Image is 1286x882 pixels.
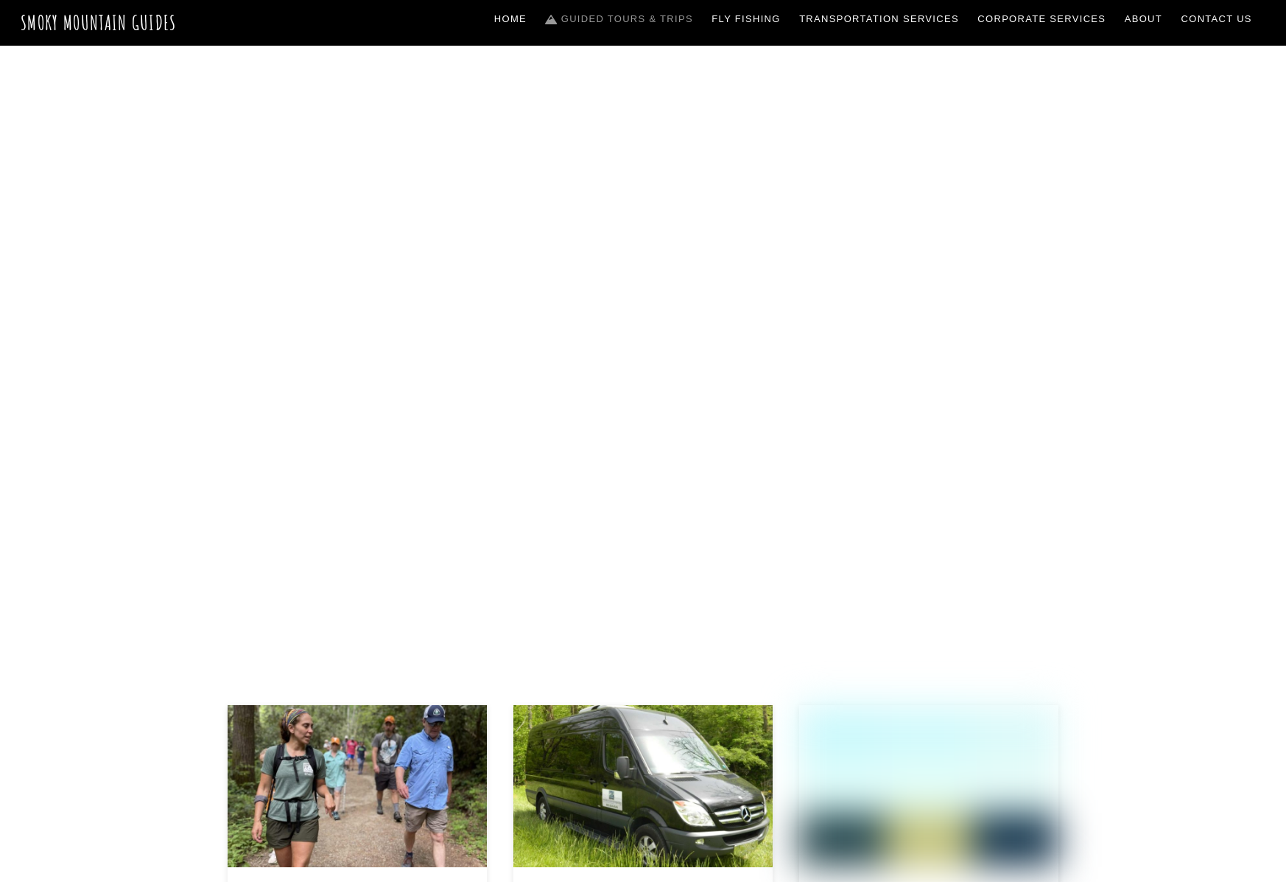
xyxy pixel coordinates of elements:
[21,10,177,35] a: Smoky Mountain Guides
[793,4,964,35] a: Transportation Services
[1119,4,1168,35] a: About
[540,4,699,35] a: Guided Tours & Trips
[310,349,976,575] h1: The ONLY one-stop, full Service Guide Company for the Gatlinburg and [GEOGRAPHIC_DATA] side of th...
[1176,4,1258,35] a: Contact Us
[799,705,1058,867] img: Flatwater Kayak Tours
[488,4,533,35] a: Home
[972,4,1112,35] a: Corporate Services
[706,4,787,35] a: Fly Fishing
[228,705,487,867] img: Extraordinary Day HIkes
[513,705,773,867] img: Small Group Day Tours
[459,267,827,326] span: Guided Trips & Tours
